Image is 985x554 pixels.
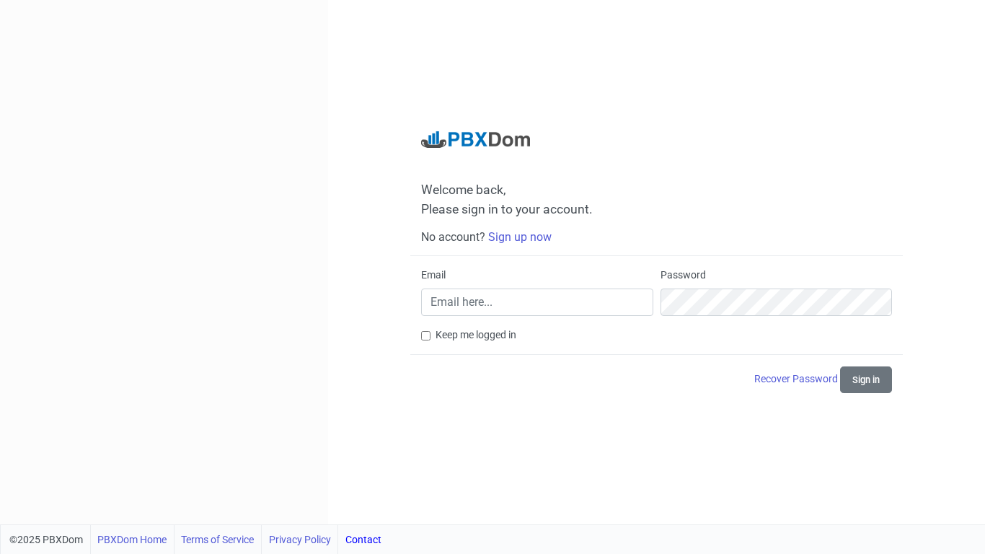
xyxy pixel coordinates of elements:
[421,230,892,244] h6: No account?
[436,327,516,343] label: Keep me logged in
[840,366,892,393] button: Sign in
[421,183,892,198] span: Welcome back,
[97,525,167,554] a: PBXDom Home
[421,289,653,316] input: Email here...
[488,230,552,244] a: Sign up now
[9,525,381,554] div: ©2025 PBXDom
[661,268,706,283] label: Password
[269,525,331,554] a: Privacy Policy
[345,525,381,554] a: Contact
[421,202,593,216] span: Please sign in to your account.
[181,525,254,554] a: Terms of Service
[421,268,446,283] label: Email
[754,373,840,384] a: Recover Password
